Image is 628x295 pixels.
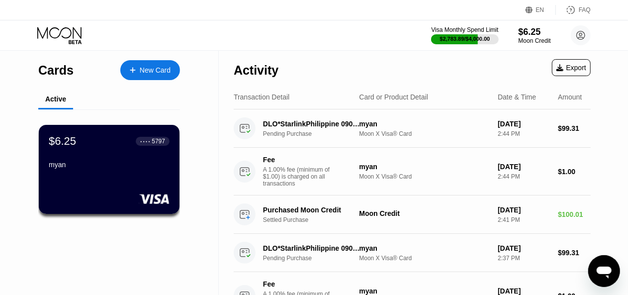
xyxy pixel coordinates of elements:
div: $6.25 [49,135,76,148]
div: $6.25● ● ● ●5797myan [39,125,179,214]
div: Export [552,59,591,76]
div: 2:44 PM [498,173,550,180]
div: Pending Purchase [263,130,369,137]
div: DLO*StarlinkPhilippine 090000000 PH [263,120,361,128]
div: Visa Monthly Spend Limit [431,26,498,33]
div: Export [556,64,586,72]
div: FeeA 1.00% fee (minimum of $1.00) is charged on all transactionsmyanMoon X Visa® Card[DATE]2:44 P... [234,148,591,196]
div: myan [359,287,490,295]
div: Transaction Detail [234,93,289,101]
div: FAQ [556,5,591,15]
div: [DATE] [498,120,550,128]
div: $2,783.89 / $4,000.00 [440,36,490,42]
div: 2:41 PM [498,216,550,223]
div: $6.25 [519,27,551,37]
div: $100.01 [558,210,591,218]
div: $99.31 [558,249,591,257]
div: DLO*StarlinkPhilippine 090000000 PHPending PurchasemyanMoon X Visa® Card[DATE]2:44 PM$99.31 [234,109,591,148]
div: 2:37 PM [498,255,550,262]
div: ● ● ● ● [140,140,150,143]
div: EN [526,5,556,15]
div: [DATE] [498,206,550,214]
div: Visa Monthly Spend Limit$2,783.89/$4,000.00 [431,26,498,44]
div: Amount [558,93,582,101]
div: Moon X Visa® Card [359,173,490,180]
div: myan [359,163,490,171]
div: Purchased Moon CreditSettled PurchaseMoon Credit[DATE]2:41 PM$100.01 [234,196,591,234]
div: DLO*StarlinkPhilippine 090000000 PH [263,244,361,252]
div: $1.00 [558,168,591,176]
div: Purchased Moon Credit [263,206,361,214]
div: Active [45,95,66,103]
div: New Card [140,66,171,75]
div: $99.31 [558,124,591,132]
iframe: Button to launch messaging window [588,255,620,287]
div: myan [49,161,170,169]
div: DLO*StarlinkPhilippine 090000000 PHPending PurchasemyanMoon X Visa® Card[DATE]2:37 PM$99.31 [234,234,591,272]
div: $6.25Moon Credit [519,27,551,44]
div: Cards [38,63,74,78]
div: FAQ [579,6,591,13]
div: Fee [263,280,333,288]
div: Fee [263,156,333,164]
div: [DATE] [498,287,550,295]
div: Date & Time [498,93,536,101]
div: 2:44 PM [498,130,550,137]
div: Moon X Visa® Card [359,255,490,262]
div: Card or Product Detail [359,93,428,101]
div: [DATE] [498,163,550,171]
div: New Card [120,60,180,80]
div: EN [536,6,544,13]
div: Moon X Visa® Card [359,130,490,137]
div: Settled Purchase [263,216,369,223]
div: Moon Credit [359,209,490,217]
div: myan [359,244,490,252]
div: A 1.00% fee (minimum of $1.00) is charged on all transactions [263,166,338,187]
div: myan [359,120,490,128]
div: Pending Purchase [263,255,369,262]
div: [DATE] [498,244,550,252]
div: Activity [234,63,278,78]
div: 5797 [152,138,165,145]
div: Moon Credit [519,37,551,44]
